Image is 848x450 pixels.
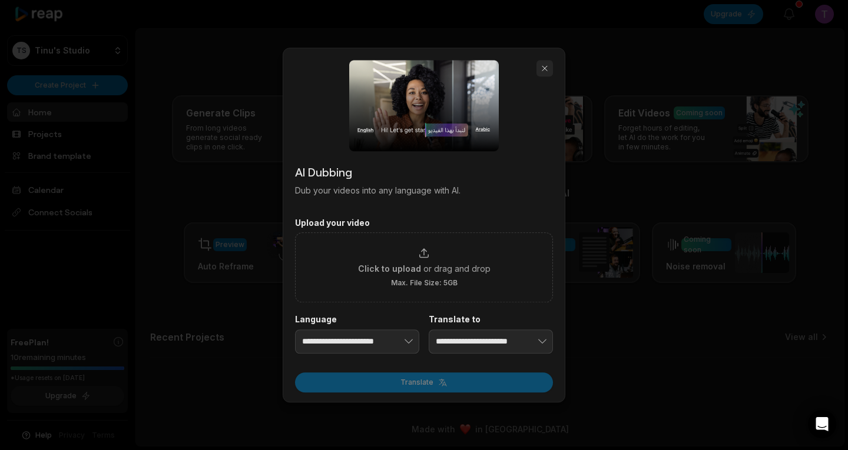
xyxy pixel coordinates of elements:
p: Dub your videos into any language with AI. [295,184,553,196]
label: Upload your video [295,218,553,228]
label: Language [295,314,419,325]
span: Max. File Size: 5GB [391,278,458,288]
label: Translate to [429,314,553,325]
img: dubbing_dialog.png [349,60,499,151]
span: Click to upload [358,262,421,275]
h2: AI Dubbing [295,163,553,181]
span: or drag and drop [423,262,491,275]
